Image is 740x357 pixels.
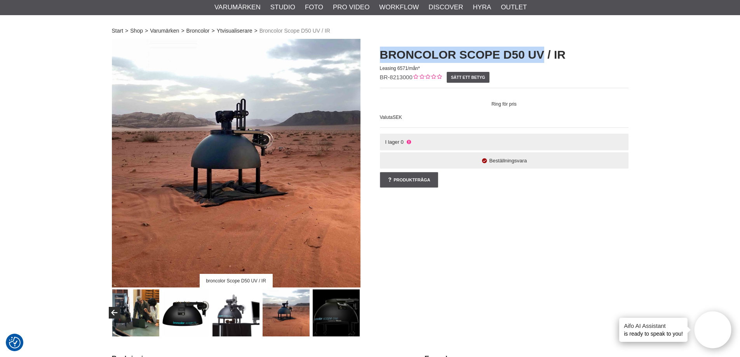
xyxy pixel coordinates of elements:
[125,27,128,35] span: >
[489,158,527,164] span: Beställningsvara
[9,337,21,348] img: Revisit consent button
[109,307,120,319] button: Previous
[406,139,412,145] i: Ej i lager
[112,39,360,287] img: Broncolor Scope D50 UV / IR
[130,27,143,35] a: Shop
[624,322,683,330] h4: Aifo AI Assistant
[305,2,323,12] a: Foto
[447,72,490,83] a: Sätt ett betyg
[380,66,420,71] span: Leasing 6571/mån*
[181,27,184,35] span: >
[428,2,463,12] a: Discover
[212,289,259,336] img: broncolor Scope D50 UV / IR
[313,289,360,336] img: broncolor Scope D50 UV / IR
[214,2,261,12] a: Varumärken
[413,73,442,82] div: Kundbetyg: 0
[380,101,629,107] span: Ring för pris
[254,27,258,35] span: >
[401,139,404,145] span: 0
[270,2,295,12] a: Studio
[385,139,399,145] span: I lager
[112,289,159,336] img: broncolor Scope D50 UV / IR
[393,115,402,120] span: SEK
[473,2,491,12] a: Hyra
[217,27,252,35] a: Ytvisualiserare
[150,27,179,35] a: Varumärken
[380,115,393,120] span: Valuta
[379,2,419,12] a: Workflow
[162,289,209,336] img: broncolor Scope D50 UV / IR
[333,2,369,12] a: Pro Video
[186,27,210,35] a: Broncolor
[112,39,360,287] a: broncolor Scope D50 UV / IR
[619,318,688,342] div: is ready to speak to you!
[145,27,148,35] span: >
[380,172,438,188] a: Produktfråga
[211,27,214,35] span: >
[380,47,629,63] h1: Broncolor Scope D50 UV / IR
[112,27,124,35] a: Start
[9,336,21,350] button: Samtyckesinställningar
[199,274,272,287] div: broncolor Scope D50 UV / IR
[380,74,413,80] span: BR-8213000
[259,27,330,35] span: Broncolor Scope D50 UV / IR
[263,289,310,336] img: broncolor Scope D50 UV / IR
[501,2,527,12] a: Outlet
